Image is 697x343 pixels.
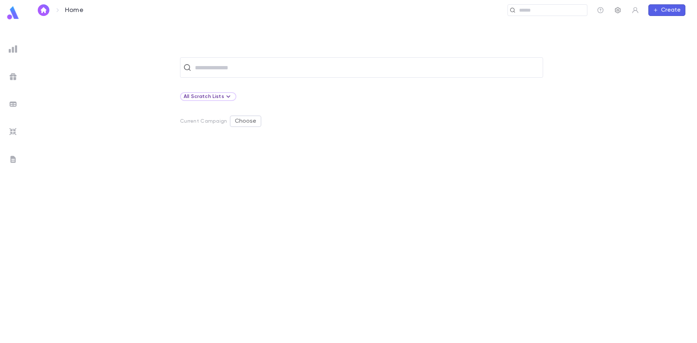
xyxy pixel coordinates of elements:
button: Choose [230,115,261,127]
img: home_white.a664292cf8c1dea59945f0da9f25487c.svg [39,7,48,13]
div: All Scratch Lists [180,92,236,101]
p: Home [65,6,83,14]
img: reports_grey.c525e4749d1bce6a11f5fe2a8de1b229.svg [9,45,17,53]
img: batches_grey.339ca447c9d9533ef1741baa751efc33.svg [9,100,17,109]
img: imports_grey.530a8a0e642e233f2baf0ef88e8c9fcb.svg [9,127,17,136]
img: letters_grey.7941b92b52307dd3b8a917253454ce1c.svg [9,155,17,164]
div: All Scratch Lists [184,92,233,101]
img: campaigns_grey.99e729a5f7ee94e3726e6486bddda8f1.svg [9,72,17,81]
button: Create [648,4,685,16]
p: Current Campaign [180,118,227,124]
img: logo [6,6,20,20]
